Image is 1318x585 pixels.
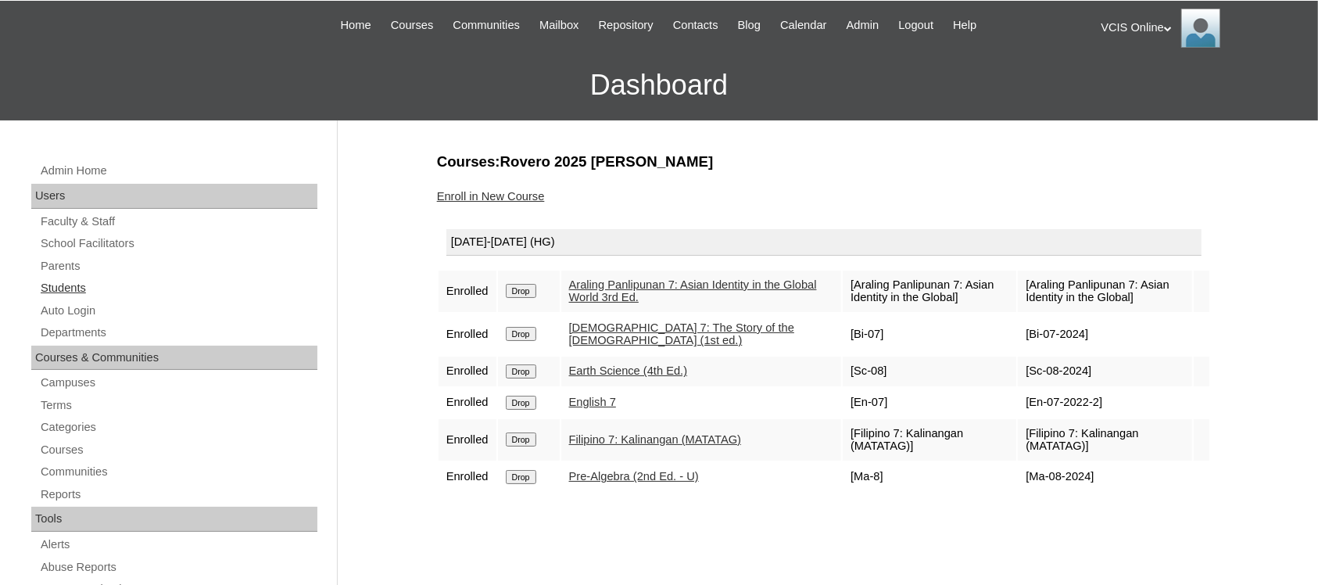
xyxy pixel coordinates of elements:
[39,278,317,298] a: Students
[39,485,317,504] a: Reports
[1018,419,1191,461] td: [Filipino 7: Kalinangan (MATATAG)]
[665,16,726,34] a: Contacts
[591,16,661,34] a: Repository
[437,190,545,203] a: Enroll in New Course
[39,396,317,415] a: Terms
[599,16,654,34] span: Repository
[506,364,536,379] input: Drop
[439,462,496,492] td: Enrolled
[569,433,741,446] a: Filipino 7: Kalinangan (MATATAG)
[31,346,317,371] div: Courses & Communities
[333,16,379,34] a: Home
[1018,462,1191,492] td: [Ma-08-2024]
[569,396,616,408] a: English 7
[843,462,1016,492] td: [Ma-8]
[383,16,442,34] a: Courses
[439,388,496,418] td: Enrolled
[839,16,887,34] a: Admin
[532,16,587,34] a: Mailbox
[391,16,434,34] span: Courses
[39,323,317,343] a: Departments
[39,373,317,393] a: Campuses
[738,16,761,34] span: Blog
[437,152,1211,172] h3: Courses:Rovero 2025 [PERSON_NAME]
[39,535,317,554] a: Alerts
[39,212,317,231] a: Faculty & Staff
[1181,9,1220,48] img: VCIS Online Admin
[843,271,1016,312] td: [Araling Panlipunan 7: Asian Identity in the Global]
[1018,357,1191,386] td: [Sc-08-2024]
[898,16,933,34] span: Logout
[39,440,317,460] a: Courses
[1018,314,1191,355] td: [Bi-07-2024]
[31,184,317,209] div: Users
[780,16,826,34] span: Calendar
[39,257,317,276] a: Parents
[843,388,1016,418] td: [En-07]
[439,314,496,355] td: Enrolled
[843,419,1016,461] td: [Filipino 7: Kalinangan (MATATAG)]
[890,16,941,34] a: Logout
[446,229,1202,256] div: [DATE]-[DATE] (HG)
[730,16,768,34] a: Blog
[539,16,579,34] span: Mailbox
[1018,271,1191,312] td: [Araling Panlipunan 7: Asian Identity in the Global]
[569,278,817,304] a: Araling Panlipunan 7: Asian Identity in the Global World 3rd Ed.
[1101,9,1302,48] div: VCIS Online
[506,432,536,447] input: Drop
[39,418,317,437] a: Categories
[31,507,317,532] div: Tools
[39,462,317,482] a: Communities
[843,314,1016,355] td: [Bi-07]
[569,321,794,347] a: [DEMOGRAPHIC_DATA] 7: The Story of the [DEMOGRAPHIC_DATA] (1st ed.)
[341,16,371,34] span: Home
[8,50,1310,120] h3: Dashboard
[772,16,834,34] a: Calendar
[569,364,688,377] a: Earth Science (4th Ed.)
[506,396,536,410] input: Drop
[843,357,1016,386] td: [Sc-08]
[39,234,317,253] a: School Facilitators
[847,16,879,34] span: Admin
[39,558,317,577] a: Abuse Reports
[39,301,317,321] a: Auto Login
[439,419,496,461] td: Enrolled
[1018,388,1191,418] td: [En-07-2022-2]
[569,470,699,483] a: Pre-Algebra (2nd Ed. - U)
[673,16,718,34] span: Contacts
[945,16,984,34] a: Help
[445,16,528,34] a: Communities
[506,470,536,484] input: Drop
[439,271,496,312] td: Enrolled
[506,327,536,341] input: Drop
[39,161,317,181] a: Admin Home
[453,16,520,34] span: Communities
[439,357,496,386] td: Enrolled
[953,16,976,34] span: Help
[506,284,536,298] input: Drop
